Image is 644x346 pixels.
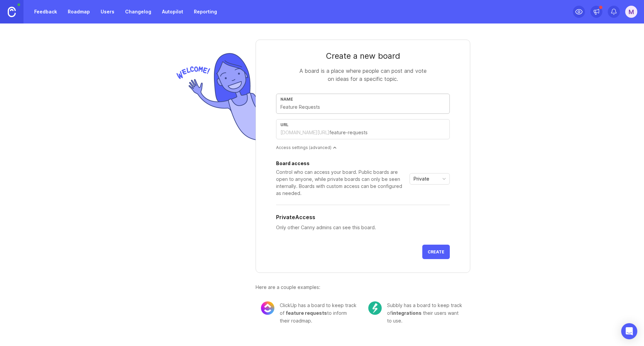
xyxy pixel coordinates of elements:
[387,301,465,325] div: Subbly has a board to keep track of their users want to use.
[296,67,430,83] div: A board is a place where people can post and vote on ideas for a specific topic.
[410,173,450,185] div: toggle menu
[276,145,450,150] div: Access settings (advanced)
[190,6,221,18] a: Reporting
[280,103,445,111] input: Feature Requests
[439,176,449,182] svg: toggle icon
[280,122,445,127] div: url
[286,310,327,316] span: feature requests
[625,6,637,18] button: M
[280,301,358,325] div: ClickUp has a board to keep track of to inform their roadmap.
[621,323,637,339] div: Open Intercom Messenger
[158,6,187,18] a: Autopilot
[64,6,94,18] a: Roadmap
[276,161,407,166] div: Board access
[256,284,470,291] div: Here are a couple examples:
[276,224,450,231] p: Only other Canny admins can see this board.
[428,249,444,254] span: Create
[276,51,450,61] div: Create a new board
[280,129,329,136] div: [DOMAIN_NAME][URL]
[329,129,445,136] input: feature-requests
[174,50,256,143] img: welcome-img-178bf9fb836d0a1529256ffe415d7085.png
[392,310,422,316] span: integrations
[414,175,429,183] span: Private
[121,6,155,18] a: Changelog
[276,168,407,197] div: Control who can access your board. Public boards are open to anyone, while private boards can onl...
[261,301,274,315] img: 8cacae02fdad0b0645cb845173069bf5.png
[30,6,61,18] a: Feedback
[280,97,445,102] div: Name
[368,301,382,315] img: c104e91677ce72f6b937eb7b5afb1e94.png
[8,7,16,17] img: Canny Home
[422,245,450,259] button: Create
[97,6,118,18] a: Users
[276,213,315,221] h5: Private Access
